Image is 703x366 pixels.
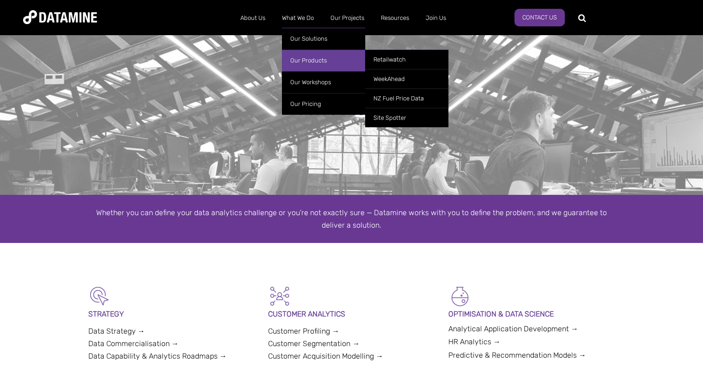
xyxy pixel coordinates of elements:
[322,6,373,30] a: Our Projects
[268,308,435,320] p: CUSTOMER ANALYTICS
[282,71,365,93] a: Our Workshops
[23,10,97,24] img: Datamine
[88,308,255,320] p: STRATEGY
[365,50,448,69] a: Retailwatch
[448,324,578,333] a: Analytical Application Development →
[448,337,501,346] a: HR Analytics →
[365,88,448,108] a: NZ Fuel Price Data
[268,352,383,360] a: Customer Acquisition Modelling →
[448,285,471,308] img: Optimisation & Data Science
[88,339,179,348] a: Data Commercialisation →
[82,102,621,118] div: OUR SOLUTIONS
[514,9,565,26] a: Contact Us
[448,308,615,320] p: OPTIMISATION & DATA SCIENCE
[268,285,291,308] img: Customer Analytics
[365,108,448,127] a: Site Spotter
[274,6,322,30] a: What We Do
[282,93,365,115] a: Our Pricing
[282,50,365,71] a: Our Products
[88,327,145,335] a: Data Strategy →
[365,69,448,88] a: WeekAhead
[88,206,615,231] div: Whether you can define your data analytics challenge or you’re not exactly sure — Datamine works ...
[417,6,454,30] a: Join Us
[232,6,274,30] a: About Us
[373,6,417,30] a: Resources
[88,352,227,360] a: Data Capability & Analytics Roadmaps →
[282,28,365,50] a: Our Solutions
[268,327,339,335] a: Customer Profiling →
[448,351,586,360] a: Predictive & Recommendation Models →
[88,285,111,308] img: Strategy-1
[268,339,360,348] a: Customer Segmentation →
